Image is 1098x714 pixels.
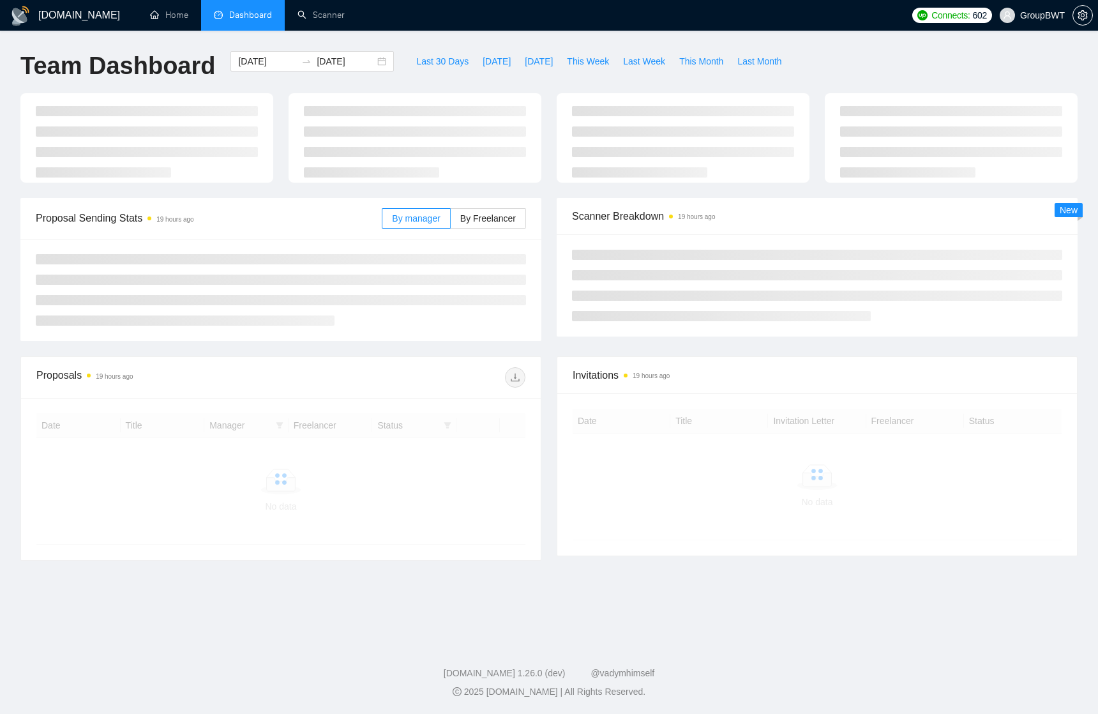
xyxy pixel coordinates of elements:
span: 602 [973,8,987,22]
span: Last Week [623,54,665,68]
span: user [1003,11,1012,20]
button: Last Month [730,51,788,72]
time: 19 hours ago [678,213,715,220]
input: End date [317,54,375,68]
span: Dashboard [229,10,272,20]
img: logo [10,6,31,26]
span: Proposal Sending Stats [36,210,382,226]
h1: Team Dashboard [20,51,215,81]
button: [DATE] [476,51,518,72]
input: Start date [238,54,296,68]
button: This Week [560,51,616,72]
span: copyright [453,687,462,696]
span: [DATE] [525,54,553,68]
span: Connects: [931,8,970,22]
div: Proposals [36,367,281,388]
div: 2025 [DOMAIN_NAME] | All Rights Reserved. [10,685,1088,699]
span: to [301,56,312,66]
span: By manager [392,213,440,224]
span: swap-right [301,56,312,66]
span: Last Month [737,54,781,68]
span: Invitations [573,367,1062,383]
span: [DATE] [483,54,511,68]
span: This Month [679,54,723,68]
span: Scanner Breakdown [572,208,1062,224]
time: 19 hours ago [156,216,193,223]
a: [DOMAIN_NAME] 1.26.0 (dev) [444,668,566,678]
a: homeHome [150,10,188,20]
img: upwork-logo.png [917,10,928,20]
span: Last 30 Days [416,54,469,68]
button: This Month [672,51,730,72]
time: 19 hours ago [633,372,670,379]
span: New [1060,205,1078,215]
button: Last Week [616,51,672,72]
button: [DATE] [518,51,560,72]
a: searchScanner [297,10,345,20]
a: setting [1072,10,1093,20]
button: setting [1072,5,1093,26]
span: This Week [567,54,609,68]
span: By Freelancer [460,213,516,224]
a: @vadymhimself [590,668,654,678]
time: 19 hours ago [96,373,133,380]
span: dashboard [214,10,223,19]
button: Last 30 Days [409,51,476,72]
